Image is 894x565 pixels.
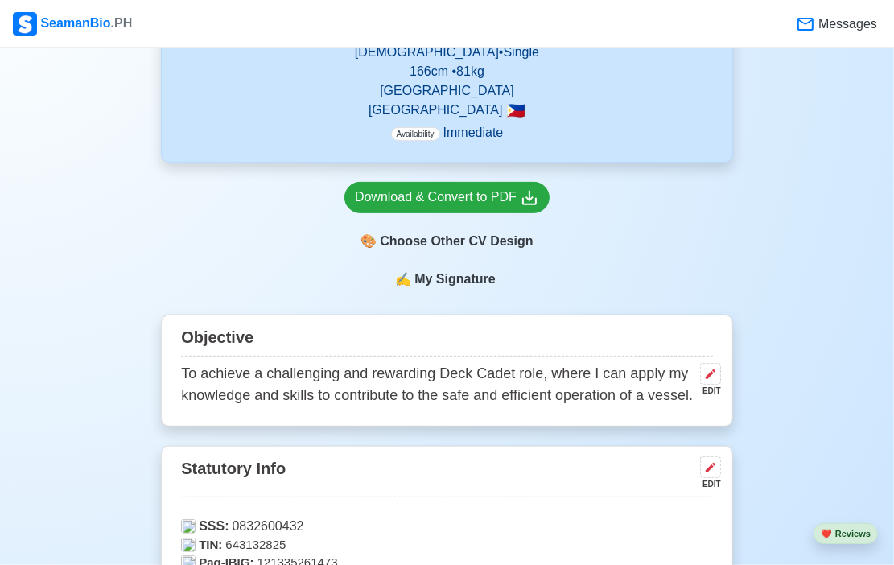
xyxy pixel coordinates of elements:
div: Choose Other CV Design [344,226,550,257]
span: Availability [391,127,440,141]
span: TIN: [199,536,222,555]
span: Messages [815,14,877,34]
p: [GEOGRAPHIC_DATA] [181,101,713,120]
img: Logo [13,12,37,36]
span: My Signature [411,270,498,289]
p: [GEOGRAPHIC_DATA] [181,81,713,101]
span: paint [360,232,377,251]
span: 🇵🇭 [506,103,525,118]
div: EDIT [694,385,721,397]
span: heart [821,529,832,538]
button: heartReviews [814,523,878,545]
div: EDIT [694,478,721,490]
div: Objective [181,322,713,357]
span: SSS: [199,517,229,536]
p: [DEMOGRAPHIC_DATA] • Single [181,43,713,62]
div: Statutory Info [181,453,713,497]
p: 643132825 [181,536,713,555]
span: sign [395,270,411,289]
p: Immediate [391,123,504,142]
p: 166 cm • 81 kg [181,62,713,81]
p: To achieve a challenging and rewarding Deck Cadet role, where I can apply my knowledge and skills... [181,363,694,406]
div: SeamanBio [13,12,132,36]
span: .PH [111,16,133,30]
div: Download & Convert to PDF [355,188,539,208]
a: Download & Convert to PDF [344,182,550,213]
p: 0832600432 [181,517,713,536]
